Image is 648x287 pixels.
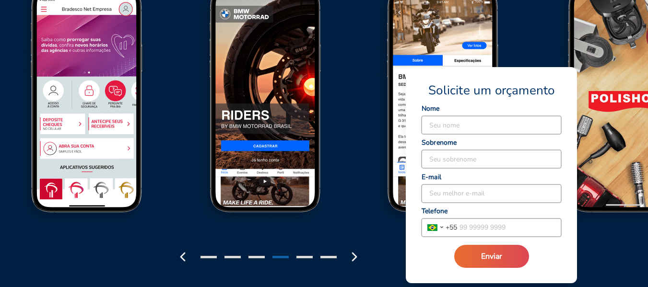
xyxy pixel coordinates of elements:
input: Seu sobrenome [422,150,561,168]
input: Seu nome [422,116,561,134]
input: 99 99999 9999 [457,218,561,237]
span: + 55 [446,222,457,232]
span: Enviar [481,251,502,262]
button: Enviar [454,245,529,268]
input: Seu melhor e-mail [422,184,561,203]
span: Solicite um orçamento [428,82,554,99]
